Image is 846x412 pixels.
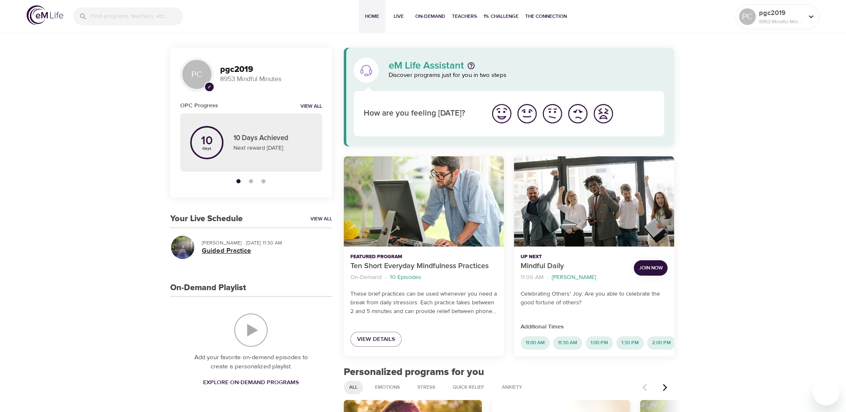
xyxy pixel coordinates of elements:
[350,253,497,261] p: Featured Program
[521,323,667,331] p: Additional Times
[565,101,590,126] button: I'm feeling bad
[412,384,440,391] span: Stress
[514,156,674,247] button: Mindful Daily
[521,339,550,346] span: 11:00 AM
[540,101,565,126] button: I'm feeling ok
[541,102,564,125] img: ok
[448,384,489,391] span: Quick Relief
[547,272,548,283] li: ·
[202,239,325,247] p: [PERSON_NAME] · [DATE] 11:30 AM
[452,12,477,21] span: Teachers
[586,336,613,350] div: 1:00 PM
[521,273,543,282] p: 11:00 AM
[489,101,514,126] button: I'm feeling great
[553,336,582,350] div: 11:30 AM
[647,339,676,346] span: 2:00 PM
[180,101,218,110] h6: OPC Progress
[350,290,497,316] p: These brief practices can be used whenever you need a break from daily stressors. Each practice t...
[521,336,550,350] div: 11:00 AM
[390,273,421,282] p: 10 Episodes
[91,7,183,25] input: Find programs, teachers, etc...
[201,147,213,150] p: days
[525,12,567,21] span: The Connection
[447,381,490,394] div: Quick Relief
[592,102,615,125] img: worst
[415,12,445,21] span: On-Demand
[364,108,479,120] p: How are you feeling [DATE]?
[639,264,662,272] span: Join Now
[310,215,332,222] a: View All
[360,64,373,77] img: eM Life Assistant
[553,339,582,346] span: 11:30 AM
[202,247,325,255] h5: Guided Practice
[389,12,409,21] span: Live
[739,8,756,25] div: PC
[634,260,667,276] button: Join Now
[220,65,322,74] h3: pgc2019
[350,273,382,282] p: On-Demand
[200,375,302,390] a: Explore On-Demand Programs
[201,135,213,147] p: 10
[514,101,540,126] button: I'm feeling good
[484,12,519,21] span: 1% Challenge
[552,273,596,282] p: [PERSON_NAME]
[521,290,667,307] p: Celebrating Others' Joy: Are you able to celebrate the good fortune of others?
[234,313,268,347] img: On-Demand Playlist
[813,379,839,405] iframe: Button to launch messaging window
[516,102,538,125] img: good
[180,58,213,91] div: PC
[521,261,627,272] p: Mindful Daily
[586,339,613,346] span: 1:00 PM
[521,272,627,283] nav: breadcrumb
[357,334,395,345] span: View Details
[616,339,644,346] span: 1:30 PM
[521,253,627,261] p: Up Next
[350,332,402,347] a: View Details
[170,214,243,224] h3: Your Live Schedule
[759,8,803,18] p: pgc2019
[344,156,504,247] button: Ten Short Everyday Mindfulness Practices
[344,366,675,378] h2: Personalized programs for you
[759,18,803,25] p: 8953 Mindful Minutes
[566,102,589,125] img: bad
[187,353,315,372] p: Add your favorite on-demand episodes to create a personalized playlist.
[233,144,312,153] p: Next reward [DATE]
[362,12,382,21] span: Home
[385,272,387,283] li: ·
[27,5,63,25] img: logo
[389,61,464,71] p: eM Life Assistant
[300,103,322,110] a: View all notifications
[370,381,405,394] div: Emotions
[233,133,312,144] p: 10 Days Achieved
[170,283,246,293] h3: On-Demand Playlist
[389,71,665,80] p: Discover programs just for you in two steps
[344,381,363,394] div: All
[370,384,405,391] span: Emotions
[220,74,322,84] p: 8953 Mindful Minutes
[496,381,528,394] div: Anxiety
[656,378,674,397] button: Next items
[344,384,362,391] span: All
[350,272,497,283] nav: breadcrumb
[490,102,513,125] img: great
[590,101,616,126] button: I'm feeling worst
[203,377,299,388] span: Explore On-Demand Programs
[647,336,676,350] div: 2:00 PM
[350,261,497,272] p: Ten Short Everyday Mindfulness Practices
[412,381,441,394] div: Stress
[497,384,527,391] span: Anxiety
[616,336,644,350] div: 1:30 PM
